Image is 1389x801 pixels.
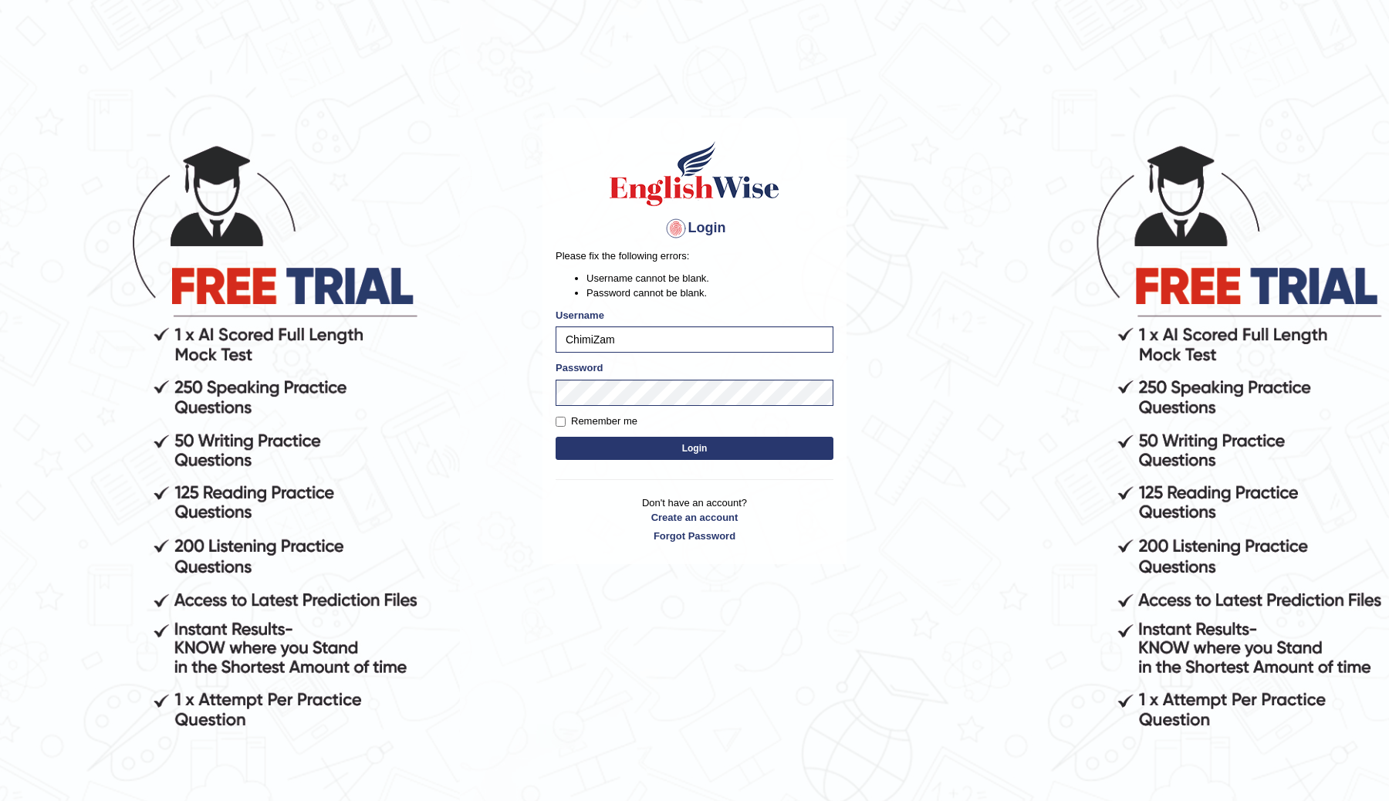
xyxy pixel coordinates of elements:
[607,139,782,208] img: Logo of English Wise sign in for intelligent practice with AI
[556,529,833,543] a: Forgot Password
[556,414,637,429] label: Remember me
[586,286,833,300] li: Password cannot be blank.
[556,437,833,460] button: Login
[556,308,604,323] label: Username
[556,360,603,375] label: Password
[556,248,833,263] p: Please fix the following errors:
[556,417,566,427] input: Remember me
[556,495,833,543] p: Don't have an account?
[556,510,833,525] a: Create an account
[556,216,833,241] h4: Login
[586,271,833,286] li: Username cannot be blank.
